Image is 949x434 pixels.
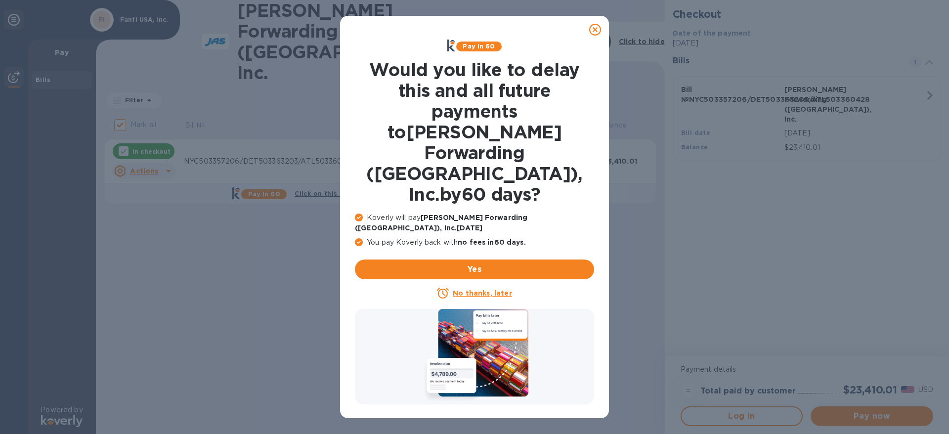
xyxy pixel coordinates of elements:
[355,214,527,232] b: [PERSON_NAME] Forwarding ([GEOGRAPHIC_DATA]), Inc. [DATE]
[355,260,594,279] button: Yes
[458,238,525,246] b: no fees in 60 days .
[355,59,594,205] h1: Would you like to delay this and all future payments to [PERSON_NAME] Forwarding ([GEOGRAPHIC_DAT...
[355,213,594,233] p: Koverly will pay
[355,237,594,248] p: You pay Koverly back with
[463,43,495,50] b: Pay in 60
[363,263,586,275] span: Yes
[453,289,512,297] u: No thanks, later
